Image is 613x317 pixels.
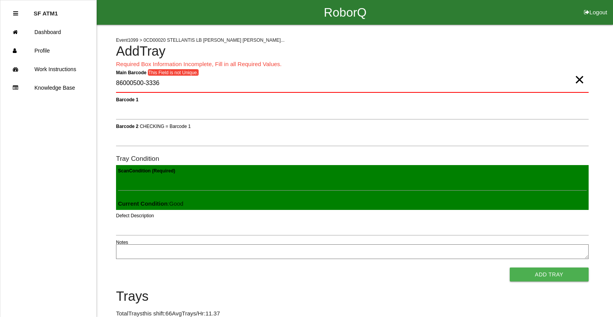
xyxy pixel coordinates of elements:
[116,97,138,102] b: Barcode 1
[0,23,96,41] a: Dashboard
[0,41,96,60] a: Profile
[0,78,96,97] a: Knowledge Base
[116,75,589,93] input: Required
[118,168,175,173] b: Scan Condition (Required)
[13,4,18,23] div: Close
[116,70,147,75] b: Main Barcode
[574,64,584,80] span: Clear Input
[116,123,138,129] b: Barcode 2
[116,60,589,69] p: Required Box Information Incomplete, Fill in all Required Values.
[118,200,167,207] b: Current Condition
[510,268,589,281] button: Add Tray
[140,123,191,129] span: CHECKING = Barcode 1
[116,155,589,162] h6: Tray Condition
[116,289,589,304] h4: Trays
[116,239,128,246] label: Notes
[118,200,183,207] span: : Good
[34,4,58,17] p: SF ATM1
[0,60,96,78] a: Work Instructions
[116,212,154,219] label: Defect Description
[148,69,199,76] span: This Field is not Unique.
[116,37,285,43] span: Event 1099 > 0CD00020 STELLANTIS LB [PERSON_NAME] [PERSON_NAME]...
[116,44,589,59] h4: Add Tray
